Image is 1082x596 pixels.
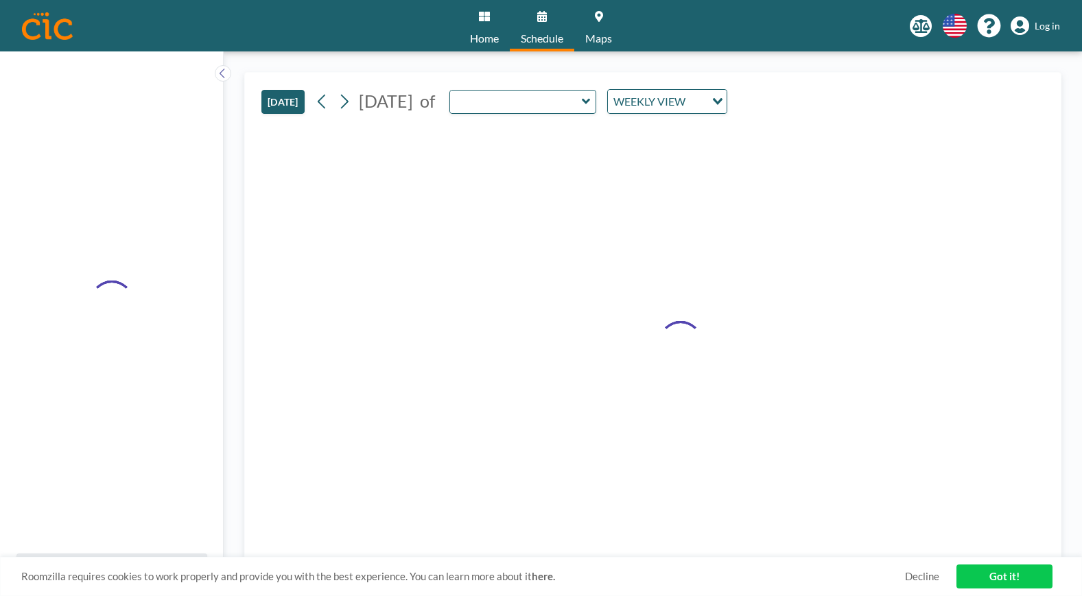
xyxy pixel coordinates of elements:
[532,570,555,582] a: here.
[611,93,688,110] span: WEEKLY VIEW
[22,12,73,40] img: organization-logo
[16,553,207,580] button: All resources
[261,90,305,114] button: [DATE]
[420,91,435,112] span: of
[470,33,499,44] span: Home
[1035,20,1060,32] span: Log in
[905,570,939,583] a: Decline
[690,93,704,110] input: Search for option
[21,570,905,583] span: Roomzilla requires cookies to work properly and provide you with the best experience. You can lea...
[585,33,612,44] span: Maps
[608,90,727,113] div: Search for option
[359,91,413,111] span: [DATE]
[1011,16,1060,36] a: Log in
[956,564,1052,588] a: Got it!
[521,33,563,44] span: Schedule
